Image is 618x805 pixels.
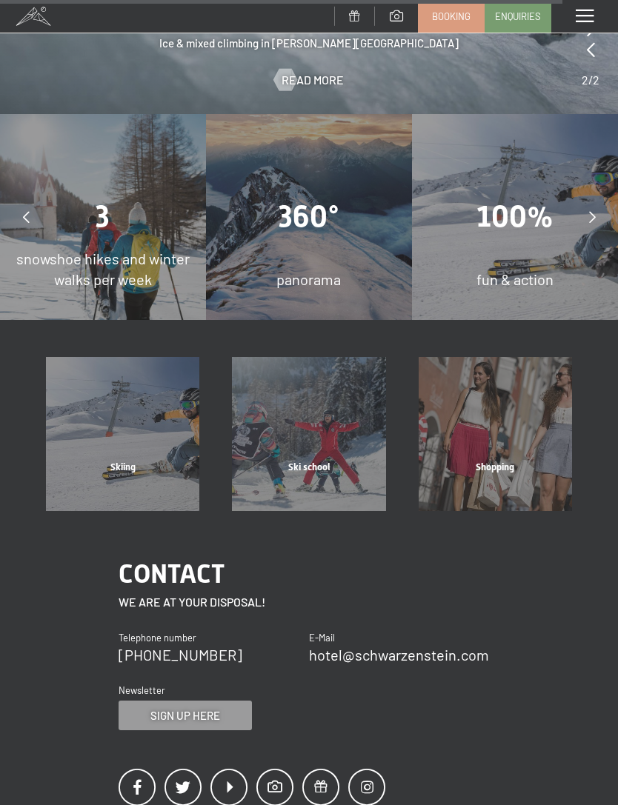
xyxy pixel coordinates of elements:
[110,461,136,472] span: Skiing
[588,72,593,88] span: /
[119,632,196,644] span: Telephone number
[309,646,489,664] a: hotel@schwarzenstein.com
[476,199,554,234] span: 100%
[485,1,551,32] a: Enquiries
[402,357,588,510] a: [Translate to Englisch:] Shopping
[16,250,190,288] span: snowshoe hikes and winter walks per week
[476,461,514,472] span: Shopping
[119,646,242,664] a: [PHONE_NUMBER]
[432,10,471,23] span: Booking
[288,461,330,472] span: Ski school
[495,10,541,23] span: Enquiries
[119,595,265,609] span: We are at your disposal!
[150,708,220,724] span: Sign up here
[476,270,554,288] span: fun & action
[282,72,344,88] span: Read more
[582,72,588,88] span: 2
[419,1,484,32] a: Booking
[309,632,335,644] span: E-Mail
[279,199,339,234] span: 360°
[593,72,599,88] span: 2
[216,357,402,510] a: Winter holidays in South Tyrol, Italy – at Schwarzenstein Ski school
[30,357,216,510] a: Winter holidays in South Tyrol, Italy – at Schwarzenstein Skiing
[119,558,225,589] span: Contact
[276,270,341,288] span: panorama
[96,199,110,234] span: 3
[119,684,165,696] span: Newsletter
